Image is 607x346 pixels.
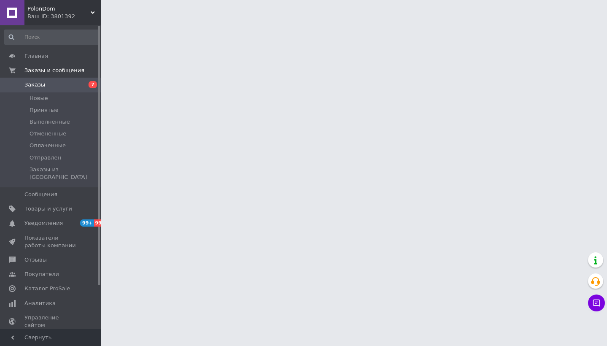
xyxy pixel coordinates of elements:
[24,67,84,74] span: Заказы и сообщения
[30,118,70,126] span: Выполненные
[89,81,97,88] span: 7
[24,256,47,264] span: Отзывы
[24,270,59,278] span: Покупатели
[24,191,57,198] span: Сообщения
[588,295,605,311] button: Чат с покупателем
[80,219,94,227] span: 99+
[94,219,108,227] span: 99+
[24,314,78,329] span: Управление сайтом
[30,95,48,102] span: Новые
[30,154,61,162] span: Отправлен
[24,234,78,249] span: Показатели работы компании
[24,205,72,213] span: Товары и услуги
[27,5,91,13] span: PolonDom
[24,300,56,307] span: Аналитика
[24,219,63,227] span: Уведомления
[30,106,59,114] span: Принятые
[24,285,70,292] span: Каталог ProSale
[30,130,66,138] span: Отмененные
[24,81,45,89] span: Заказы
[27,13,101,20] div: Ваш ID: 3801392
[30,166,99,181] span: Заказы из [GEOGRAPHIC_DATA]
[24,52,48,60] span: Главная
[30,142,66,149] span: Оплаченные
[4,30,99,45] input: Поиск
